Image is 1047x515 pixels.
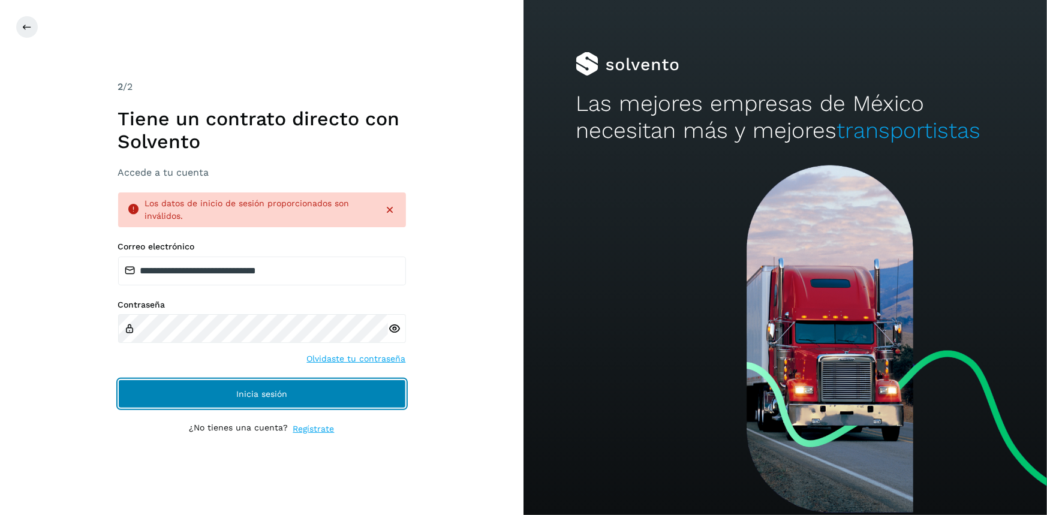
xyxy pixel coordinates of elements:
a: Regístrate [293,423,335,435]
div: /2 [118,80,406,94]
label: Contraseña [118,300,406,310]
h2: Las mejores empresas de México necesitan más y mejores [576,91,994,144]
h3: Accede a tu cuenta [118,167,406,178]
span: transportistas [837,118,980,143]
span: Inicia sesión [236,390,287,398]
h1: Tiene un contrato directo con Solvento [118,107,406,153]
a: Olvidaste tu contraseña [307,353,406,365]
label: Correo electrónico [118,242,406,252]
div: Los datos de inicio de sesión proporcionados son inválidos. [145,197,375,222]
button: Inicia sesión [118,380,406,408]
p: ¿No tienes una cuenta? [189,423,288,435]
span: 2 [118,81,124,92]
